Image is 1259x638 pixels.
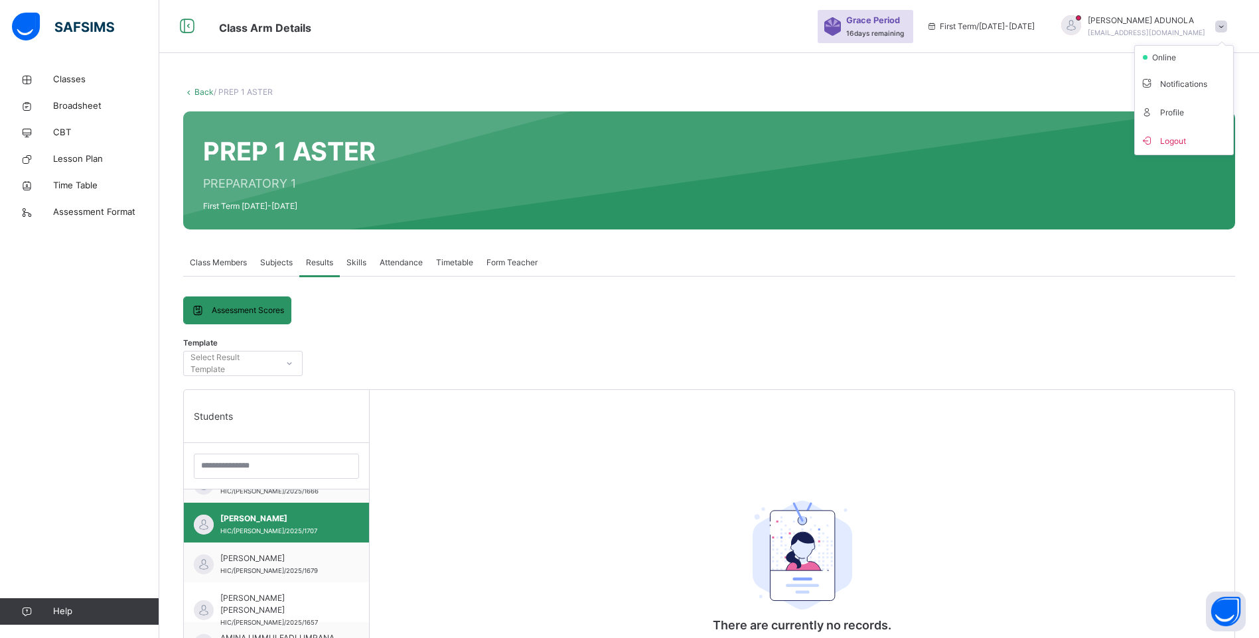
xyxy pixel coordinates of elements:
span: Notifications [1140,74,1228,92]
span: Timetable [436,257,473,269]
img: default.svg [194,515,214,535]
span: Assessment Format [53,206,159,219]
span: session/term information [926,21,1035,32]
img: sticker-purple.71386a28dfed39d6af7621340158ba97.svg [824,17,841,36]
span: HIC/[PERSON_NAME]/2025/1679 [220,567,318,574]
span: [PERSON_NAME] [220,513,339,525]
li: dropdown-list-item-text-3 [1135,69,1233,97]
span: Form Teacher [486,257,538,269]
button: Open asap [1206,592,1246,631]
span: Subjects [260,257,293,269]
span: [PERSON_NAME] [220,552,339,564]
span: Classes [53,73,159,86]
span: [PERSON_NAME] [PERSON_NAME] [220,592,339,616]
div: Select Result Template [190,351,275,376]
span: Profile [1140,103,1228,121]
span: Logout [1140,131,1228,149]
a: Back [194,87,214,97]
li: dropdown-list-item-buttom-7 [1135,126,1233,155]
img: default.svg [194,600,214,620]
span: Template [183,338,218,349]
span: online [1151,52,1184,64]
span: 16 days remaining [846,29,904,37]
span: Skills [346,257,366,269]
img: default.svg [194,554,214,574]
p: There are currently no records. [713,616,891,634]
span: Results [306,257,333,269]
span: [PERSON_NAME] ADUNOLA [1088,15,1205,27]
img: student.207b5acb3037b72b59086e8b1a17b1d0.svg [753,501,852,609]
div: ROSELINEADUNOLA [1048,15,1234,38]
span: Lesson Plan [53,153,159,166]
span: Students [194,409,233,423]
span: Class Members [190,257,247,269]
span: Assessment Scores [212,304,284,316]
span: HIC/[PERSON_NAME]/2025/1657 [220,619,318,626]
span: CBT [53,126,159,139]
span: / PREP 1 ASTER [214,87,273,97]
div: There are currently no records. [713,473,891,499]
li: dropdown-list-item-null-2 [1135,46,1233,69]
span: Attendance [380,257,423,269]
span: HIC/[PERSON_NAME]/2025/1666 [220,487,319,495]
span: Broadsheet [53,99,159,113]
span: Grace Period [846,14,900,27]
span: Class Arm Details [219,21,311,34]
span: Help [53,605,159,618]
span: Time Table [53,179,159,192]
span: [EMAIL_ADDRESS][DOMAIN_NAME] [1088,29,1205,36]
img: safsims [12,13,114,40]
span: HIC/[PERSON_NAME]/2025/1707 [220,527,317,535]
li: dropdown-list-item-text-4 [1135,97,1233,126]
